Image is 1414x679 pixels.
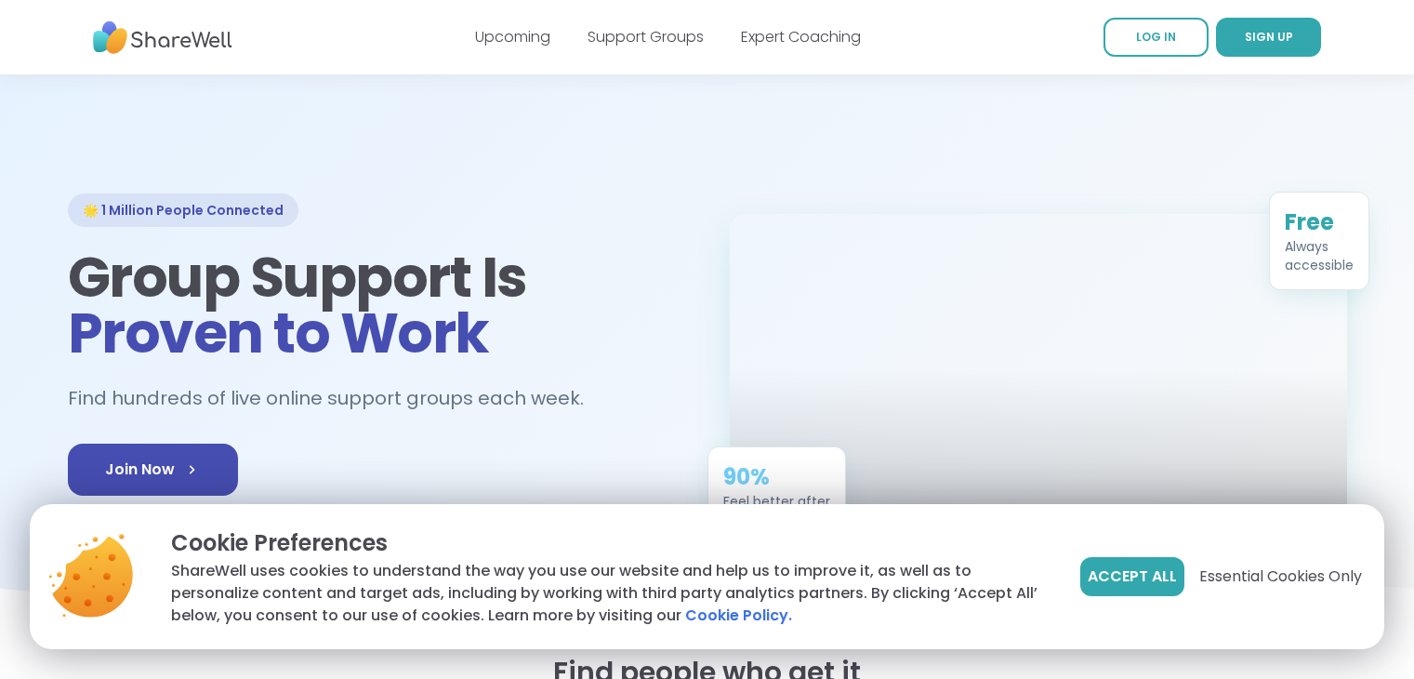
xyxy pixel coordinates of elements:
[171,526,1051,560] p: Cookie Preferences
[588,26,704,47] a: Support Groups
[1103,18,1209,57] a: LOG IN
[723,492,830,529] div: Feel better after just one session
[475,26,550,47] a: Upcoming
[1216,18,1321,57] a: SIGN UP
[93,12,232,63] img: ShareWell Nav Logo
[1136,29,1176,45] span: LOG IN
[1285,237,1354,274] div: Always accessible
[1080,557,1184,596] button: Accept All
[1199,566,1362,588] span: Essential Cookies Only
[1245,29,1293,45] span: SIGN UP
[171,560,1051,627] p: ShareWell uses cookies to understand the way you use our website and help us to improve it, as we...
[68,249,685,361] h1: Group Support Is
[68,294,489,372] span: Proven to Work
[68,383,603,414] h2: Find hundreds of live online support groups each week.
[68,444,238,496] a: Join Now
[723,462,830,492] div: 90%
[685,605,792,627] a: Cookie Policy.
[105,459,201,481] span: Join Now
[741,26,861,47] a: Expert Coaching
[1088,566,1177,588] span: Accept All
[1285,207,1354,237] div: Free
[68,193,298,227] div: 🌟 1 Million People Connected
